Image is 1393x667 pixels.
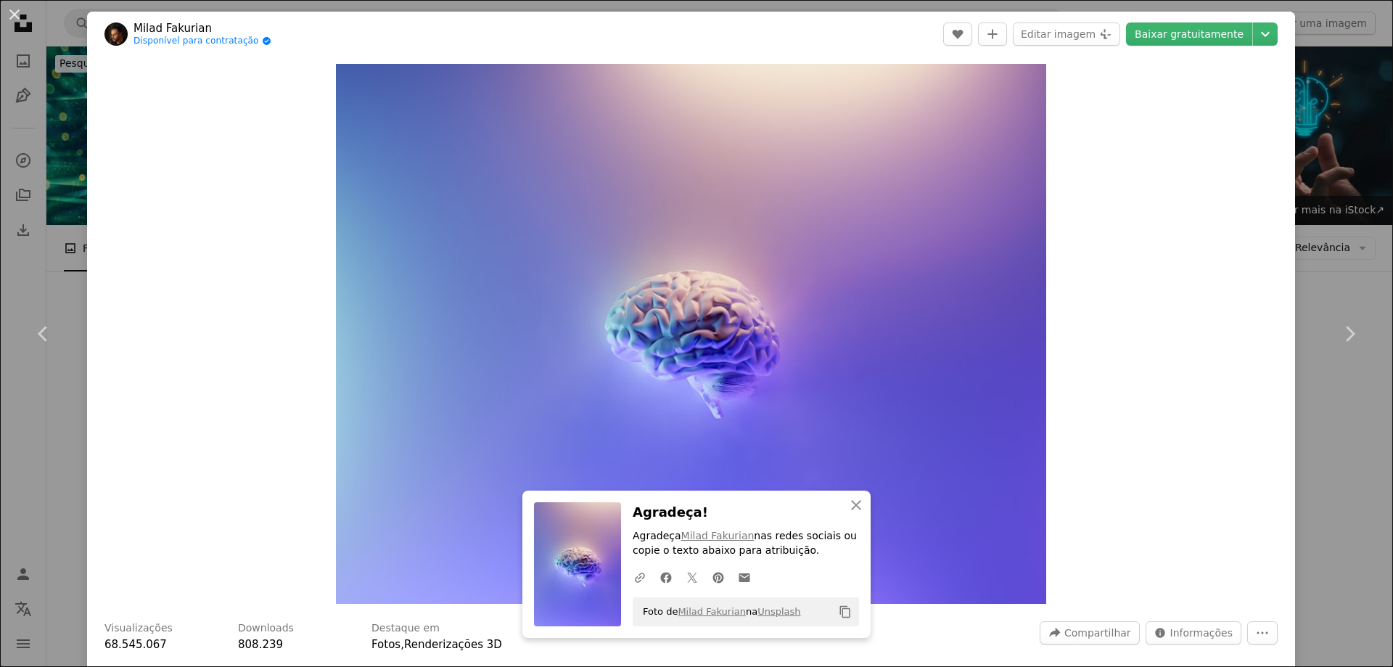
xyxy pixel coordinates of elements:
button: Escolha o tamanho do download [1253,22,1278,46]
p: Agradeça nas redes sociais ou copie o texto abaixo para atribuição. [633,529,859,558]
a: Disponível para contratação [133,36,271,47]
span: Informações [1170,622,1233,644]
a: Compartilhar por e-mail [731,562,757,592]
a: Compartilhar no Twitter [679,562,705,592]
a: Compartilhar no Facebook [653,562,679,592]
a: Fotos [371,638,400,651]
a: Milad Fakurian [678,606,746,617]
button: Editar imagem [1013,22,1120,46]
h3: Agradeça! [633,502,859,523]
a: Compartilhar no Pinterest [705,562,731,592]
img: Ir para o perfil de Milad Fakurian [104,22,128,46]
button: Copiar para a área de transferência [833,600,858,624]
button: Adicionar à coleção [978,22,1007,46]
span: 808.239 [238,638,283,651]
button: Estatísticas desta imagem [1146,621,1241,645]
h3: Downloads [238,621,294,636]
span: Foto de na [636,600,801,623]
button: Ampliar esta imagem [336,64,1046,604]
span: , [400,638,404,651]
a: Renderizações 3D [404,638,502,651]
a: Milad Fakurian [133,21,271,36]
a: Milad Fakurian [681,530,755,541]
button: Compartilhar esta imagem [1040,621,1140,645]
button: Curtir [943,22,972,46]
h3: Destaque em [371,621,440,636]
a: Unsplash [757,606,800,617]
span: 68.545.067 [104,638,167,651]
a: Baixar gratuitamente [1126,22,1252,46]
h3: Visualizações [104,621,173,636]
button: Mais ações [1247,621,1278,645]
a: Próximo [1306,264,1393,404]
img: Pena de pavão azul e verde [336,64,1046,604]
span: Compartilhar [1064,622,1131,644]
